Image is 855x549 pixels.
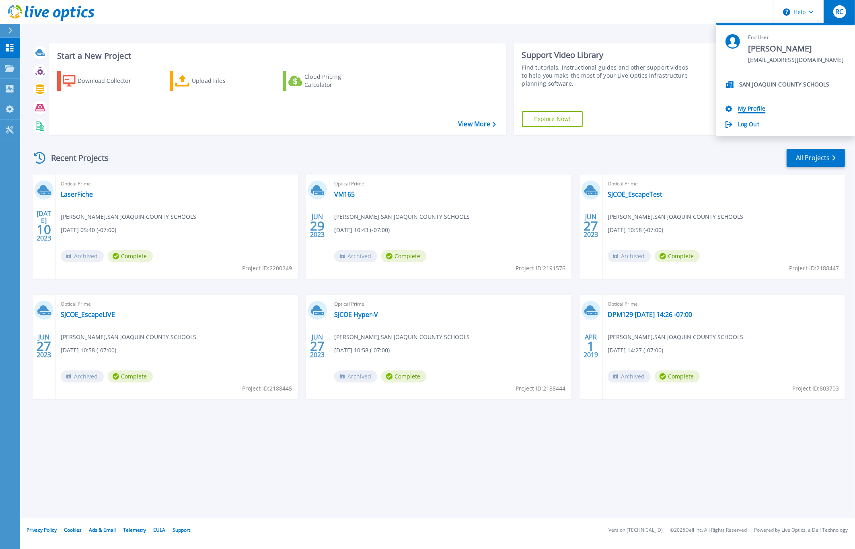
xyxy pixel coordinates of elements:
[754,528,848,533] li: Powered by Live Optics, a Dell Technology
[37,226,51,233] span: 10
[334,310,378,319] a: SJCOE Hyper-V
[27,526,57,533] a: Privacy Policy
[789,264,839,273] span: Project ID: 2188447
[516,264,565,273] span: Project ID: 2191576
[608,300,840,308] span: Optical Prime
[334,333,470,341] span: [PERSON_NAME] , SAN JOAQUIN COUNTY SCHOOLS
[37,343,51,350] span: 27
[123,526,146,533] a: Telemetry
[334,300,567,308] span: Optical Prime
[608,528,663,533] li: Version: [TECHNICAL_ID]
[153,526,165,533] a: EULA
[584,222,598,229] span: 27
[61,190,93,198] a: LaserFiche
[61,370,104,382] span: Archived
[242,384,292,393] span: Project ID: 2188445
[670,528,747,533] li: © 2025 Dell Inc. All Rights Reserved
[334,346,390,355] span: [DATE] 10:58 (-07:00)
[738,105,765,113] a: My Profile
[61,212,196,221] span: [PERSON_NAME] , SAN JOAQUIN COUNTY SCHOOLS
[61,333,196,341] span: [PERSON_NAME] , SAN JOAQUIN COUNTY SCHOOLS
[516,384,565,393] span: Project ID: 2188444
[334,190,355,198] a: VM165
[61,310,115,319] a: SJCOE_EscapeLIVE
[655,370,700,382] span: Complete
[36,331,51,361] div: JUN 2023
[748,34,844,41] span: End User
[242,264,292,273] span: Project ID: 2200249
[64,526,82,533] a: Cookies
[738,121,759,129] a: Log Out
[608,226,663,234] span: [DATE] 10:58 (-07:00)
[334,226,390,234] span: [DATE] 10:43 (-07:00)
[608,250,651,262] span: Archived
[304,73,369,89] div: Cloud Pricing Calculator
[748,57,844,64] span: [EMAIL_ADDRESS][DOMAIN_NAME]
[192,73,256,89] div: Upload Files
[108,250,153,262] span: Complete
[57,71,147,91] a: Download Collector
[78,73,142,89] div: Download Collector
[739,81,830,89] p: SAN JOAQUIN COUNTY SCHOOLS
[173,526,190,533] a: Support
[608,370,651,382] span: Archived
[108,370,153,382] span: Complete
[61,300,293,308] span: Optical Prime
[283,71,372,91] a: Cloud Pricing Calculator
[587,343,594,350] span: 1
[310,343,325,350] span: 27
[787,149,845,167] a: All Projects
[655,250,700,262] span: Complete
[61,250,104,262] span: Archived
[522,64,692,88] div: Find tutorials, instructional guides and other support videos to help you make the most of your L...
[310,331,325,361] div: JUN 2023
[608,179,840,188] span: Optical Prime
[381,250,426,262] span: Complete
[583,211,598,241] div: JUN 2023
[61,179,293,188] span: Optical Prime
[61,226,116,234] span: [DATE] 05:40 (-07:00)
[583,331,598,361] div: APR 2019
[310,222,325,229] span: 29
[170,71,259,91] a: Upload Files
[89,526,116,533] a: Ads & Email
[792,384,839,393] span: Project ID: 803703
[57,51,495,60] h3: Start a New Project
[522,111,583,127] a: Explore Now!
[608,190,662,198] a: SJCOE_EscapeTest
[608,333,743,341] span: [PERSON_NAME] , SAN JOAQUIN COUNTY SCHOOLS
[608,310,692,319] a: DPM129 [DATE] 14:26 -07:00
[608,212,743,221] span: [PERSON_NAME] , SAN JOAQUIN COUNTY SCHOOLS
[334,370,377,382] span: Archived
[36,211,51,241] div: [DATE] 2023
[31,148,119,168] div: Recent Projects
[334,250,377,262] span: Archived
[334,179,567,188] span: Optical Prime
[61,346,116,355] span: [DATE] 10:58 (-07:00)
[334,212,470,221] span: [PERSON_NAME] , SAN JOAQUIN COUNTY SCHOOLS
[608,346,663,355] span: [DATE] 14:27 (-07:00)
[381,370,426,382] span: Complete
[458,120,495,128] a: View More
[310,211,325,241] div: JUN 2023
[748,43,844,54] span: [PERSON_NAME]
[835,8,843,15] span: RC
[522,50,692,60] div: Support Video Library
